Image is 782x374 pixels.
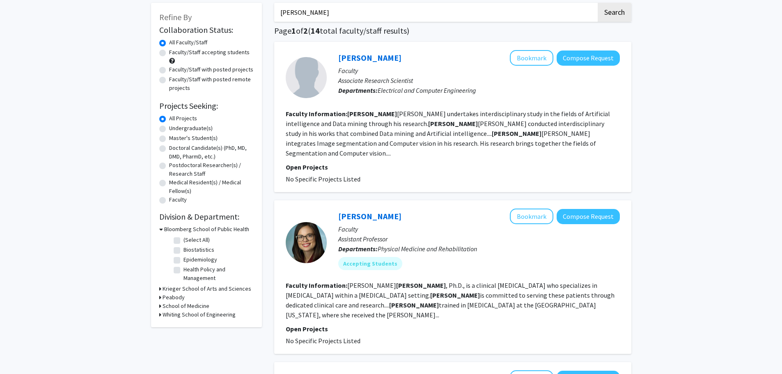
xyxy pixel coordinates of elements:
button: Add Rachel Aaron to Bookmarks [510,209,553,224]
a: [PERSON_NAME] [338,53,401,63]
label: Postdoctoral Researcher(s) / Research Staff [169,161,254,178]
span: No Specific Projects Listed [286,175,360,183]
p: Open Projects [286,324,620,334]
h3: School of Medicine [163,302,209,310]
label: Faculty [169,195,187,204]
label: Undergraduate(s) [169,124,213,133]
label: (Select All) [183,236,210,244]
label: Master's Student(s) [169,134,218,142]
p: Faculty [338,66,620,76]
b: Departments: [338,86,378,94]
p: Associate Research Scientist [338,76,620,85]
b: [PERSON_NAME] [389,301,439,309]
span: Electrical and Computer Engineering [378,86,476,94]
h1: Page of ( total faculty/staff results) [274,26,631,36]
b: [PERSON_NAME] [430,291,480,299]
b: Faculty Information: [286,110,347,118]
h3: Bloomberg School of Public Health [164,225,249,234]
b: [PERSON_NAME] [396,281,446,289]
label: Epidemiology [183,255,217,264]
label: Doctoral Candidate(s) (PhD, MD, DMD, PharmD, etc.) [169,144,254,161]
p: Faculty [338,224,620,234]
mat-chip: Accepting Students [338,257,402,270]
p: Assistant Professor [338,234,620,244]
button: Compose Request to Aaron Carass [557,50,620,66]
b: Faculty Information: [286,281,347,289]
label: Faculty/Staff with posted projects [169,65,253,74]
span: No Specific Projects Listed [286,337,360,345]
span: 2 [303,25,308,36]
h3: Peabody [163,293,185,302]
span: 1 [291,25,296,36]
span: Refine By [159,12,192,22]
label: Faculty/Staff with posted remote projects [169,75,254,92]
h2: Collaboration Status: [159,25,254,35]
input: Search Keywords [274,3,596,22]
button: Search [598,3,631,22]
h2: Projects Seeking: [159,101,254,111]
b: [PERSON_NAME] [347,110,397,118]
h2: Division & Department: [159,212,254,222]
h3: Krieger School of Arts and Sciences [163,285,251,293]
label: Biostatistics [183,246,214,254]
fg-read-more: [PERSON_NAME] , Ph.D., is a clinical [MEDICAL_DATA] who specializes in [MEDICAL_DATA] within a [M... [286,281,615,319]
label: Health Policy and Management [183,265,252,282]
iframe: Chat [6,337,35,368]
button: Compose Request to Rachel Aaron [557,209,620,224]
b: Departments: [338,245,378,253]
fg-read-more: [PERSON_NAME] undertakes interdisciplinary study in the fields of Artificial intelligence and Dat... [286,110,610,157]
span: 14 [311,25,320,36]
p: Open Projects [286,162,620,172]
button: Add Aaron Carass to Bookmarks [510,50,553,66]
label: Faculty/Staff accepting students [169,48,250,57]
b: [PERSON_NAME] [492,129,541,138]
label: Medical Resident(s) / Medical Fellow(s) [169,178,254,195]
label: All Projects [169,114,197,123]
label: All Faculty/Staff [169,38,207,47]
h3: Whiting School of Engineering [163,310,236,319]
a: [PERSON_NAME] [338,211,401,221]
span: Physical Medicine and Rehabilitation [378,245,477,253]
b: [PERSON_NAME] [428,119,478,128]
